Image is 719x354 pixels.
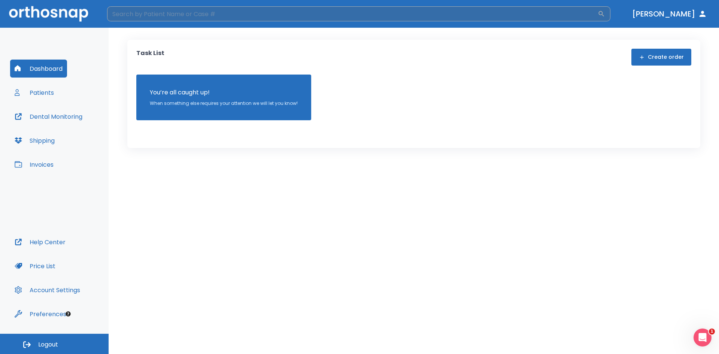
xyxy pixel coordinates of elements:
button: Price List [10,257,60,275]
p: When something else requires your attention we will let you know! [150,100,298,107]
img: Orthosnap [9,6,88,21]
iframe: Intercom live chat [694,329,712,347]
button: Patients [10,84,58,102]
span: 1 [709,329,715,335]
button: Invoices [10,155,58,173]
p: Task List [136,49,164,66]
button: Dashboard [10,60,67,78]
button: [PERSON_NAME] [629,7,710,21]
div: Tooltip anchor [65,311,72,317]
span: Logout [38,341,58,349]
input: Search by Patient Name or Case # [107,6,598,21]
button: Help Center [10,233,70,251]
button: Preferences [10,305,71,323]
p: You’re all caught up! [150,88,298,97]
button: Dental Monitoring [10,108,87,125]
button: Account Settings [10,281,85,299]
button: Create order [631,49,691,66]
button: Shipping [10,131,59,149]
